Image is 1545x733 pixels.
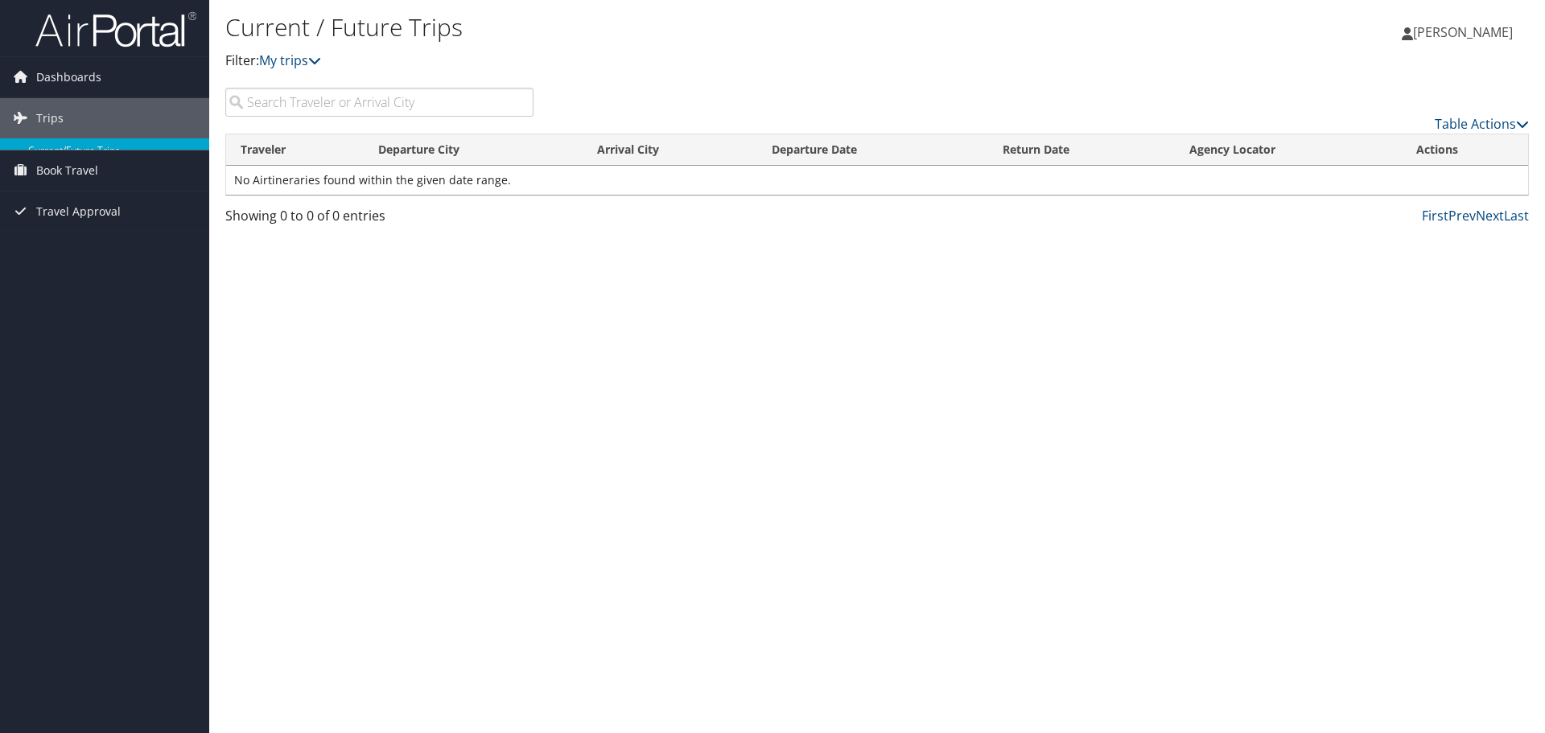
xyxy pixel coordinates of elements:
[36,98,64,138] span: Trips
[1448,207,1476,224] a: Prev
[225,88,534,117] input: Search Traveler or Arrival City
[226,166,1528,195] td: No Airtineraries found within the given date range.
[757,134,988,166] th: Departure Date: activate to sort column descending
[1413,23,1513,41] span: [PERSON_NAME]
[988,134,1175,166] th: Return Date: activate to sort column ascending
[1402,8,1529,56] a: [PERSON_NAME]
[225,10,1094,44] h1: Current / Future Trips
[583,134,757,166] th: Arrival City: activate to sort column ascending
[225,206,534,233] div: Showing 0 to 0 of 0 entries
[36,191,121,232] span: Travel Approval
[1476,207,1504,224] a: Next
[364,134,583,166] th: Departure City: activate to sort column ascending
[1175,134,1402,166] th: Agency Locator: activate to sort column ascending
[1402,134,1528,166] th: Actions
[225,51,1094,72] p: Filter:
[1504,207,1529,224] a: Last
[1435,115,1529,133] a: Table Actions
[36,57,101,97] span: Dashboards
[226,134,364,166] th: Traveler: activate to sort column ascending
[1422,207,1448,224] a: First
[36,150,98,191] span: Book Travel
[35,10,196,48] img: airportal-logo.png
[259,51,321,69] a: My trips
